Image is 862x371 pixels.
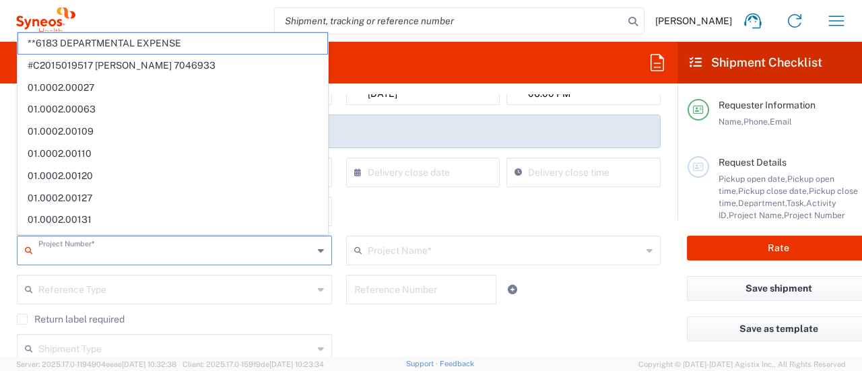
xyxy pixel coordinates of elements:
h2: Shipment Checklist [690,55,822,71]
span: Department, [738,198,787,208]
a: Add Reference [503,280,522,299]
input: Shipment, tracking or reference number [275,8,624,34]
span: Pickup open date, [719,174,787,184]
span: 01.0002.00120 [18,166,327,187]
span: Copyright © [DATE]-[DATE] Agistix Inc., All Rights Reserved [638,358,846,370]
h2: Desktop Shipment Request [16,55,170,71]
span: 01.0002.00110 [18,143,327,164]
span: 01.0002.00127 [18,188,327,209]
span: 01.0002.00027 [18,77,327,98]
span: Name, [719,116,743,127]
span: Request Details [719,157,787,168]
span: [DATE] 10:23:34 [269,360,324,368]
span: Client: 2025.17.0-159f9de [183,360,324,368]
label: Return label required [17,314,125,325]
span: 01.0002.00141 [18,232,327,252]
a: Feedback [440,360,474,368]
span: Project Number [784,210,845,220]
span: Requester Information [719,100,816,110]
span: Phone, [743,116,770,127]
span: 01.0002.00063 [18,99,327,120]
span: 01.0002.00131 [18,209,327,230]
span: Pickup close date, [738,186,809,196]
a: Support [406,360,440,368]
span: [PERSON_NAME] [655,15,732,27]
span: Server: 2025.17.0-1194904eeae [16,360,176,368]
span: [DATE] 10:32:38 [122,360,176,368]
span: Project Name, [729,210,784,220]
span: Task, [787,198,806,208]
span: 01.0002.00109 [18,121,327,142]
span: Email [770,116,792,127]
